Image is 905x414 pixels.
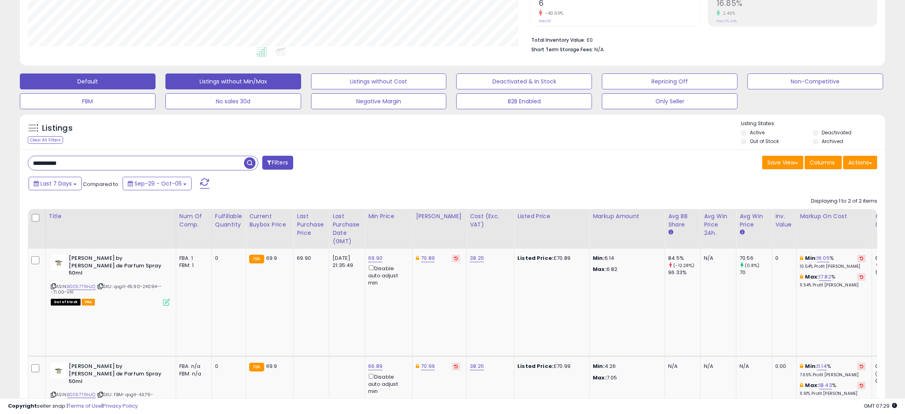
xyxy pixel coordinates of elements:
[456,74,592,89] button: Deactivated & In Stock
[740,255,772,262] div: 70.56
[800,282,866,288] p: 11.54% Profit [PERSON_NAME]
[668,269,700,276] div: 96.33%
[875,212,904,229] div: Ordered Items
[416,212,463,221] div: [PERSON_NAME]
[805,273,819,281] b: Max:
[266,362,277,370] span: 69.9
[775,255,790,262] div: 0
[51,363,170,413] div: ASIN:
[297,255,323,262] div: 69.90
[594,46,604,53] span: N/A
[179,370,206,377] div: FBM: n/a
[49,212,173,221] div: Title
[668,212,697,229] div: Avg BB Share
[819,381,832,389] a: 18.43
[123,177,192,190] button: Sep-29 - Oct-05
[179,212,208,229] div: Num of Comp.
[800,264,866,269] p: 10.54% Profit [PERSON_NAME]
[249,255,264,263] small: FBA
[470,212,511,229] div: Cost (Exc. VAT)
[368,212,409,221] div: Min Price
[805,254,817,262] b: Min:
[800,382,866,397] div: %
[602,93,738,109] button: Only Seller
[740,229,744,236] small: Avg Win Price.
[740,363,766,370] div: N/A
[822,138,843,145] label: Archived
[843,156,877,169] button: Actions
[593,212,661,221] div: Markup Amount
[750,129,765,136] label: Active
[470,362,484,370] a: 38.25
[42,123,73,134] h5: Listings
[750,138,779,145] label: Out of Stock
[593,362,605,370] strong: Min:
[745,262,759,269] small: (0.8%)
[368,362,382,370] a: 66.89
[311,74,447,89] button: Listings without Cost
[215,212,242,229] div: Fulfillable Quantity
[875,371,886,377] small: (0%)
[542,10,563,16] small: -40.00%
[602,74,738,89] button: Repricing Off
[593,374,607,381] strong: Max:
[332,212,361,246] div: Last Purchase Date (GMT)
[517,362,553,370] b: Listed Price:
[165,93,301,109] button: No sales 30d
[800,372,866,378] p: 7.65% Profit [PERSON_NAME]
[775,212,793,229] div: Inv. value
[179,255,206,262] div: FBA: 1
[68,402,102,410] a: Terms of Use
[704,255,730,262] div: N/A
[67,283,96,290] a: B005779HJQ
[805,362,817,370] b: Min:
[421,254,435,262] a: 70.89
[673,262,694,269] small: (-12.28%)
[82,299,95,306] span: FBA
[368,254,382,262] a: 69.90
[51,255,67,271] img: 31XY2+UiR4L._SL40_.jpg
[817,362,827,370] a: 11.14
[179,363,206,370] div: FBA: n/a
[593,266,659,273] p: 6.82
[864,402,897,410] span: 2025-10-13 07:29 GMT
[593,255,659,262] p: 6.14
[762,156,803,169] button: Save View
[800,363,866,377] div: %
[249,212,290,229] div: Current Buybox Price
[668,363,694,370] div: N/A
[51,299,81,306] span: All listings that are currently out of stock and unavailable for purchase on Amazon
[67,391,96,398] a: B005779HJQ
[8,402,138,410] div: seller snap | |
[810,159,835,166] span: Columns
[531,37,585,43] b: Total Inventory Value:
[668,255,700,262] div: 84.5%
[51,283,161,295] span: | SKU: qogit-45.90-24094---71.00-VA1
[179,262,206,269] div: FBM: 1
[593,265,607,273] strong: Max:
[83,180,119,188] span: Compared to:
[311,93,447,109] button: Negative Margin
[69,255,165,279] b: [PERSON_NAME] by [PERSON_NAME] de Parfum Spray 50ml
[28,136,63,144] div: Clear All Filters
[741,120,885,128] p: Listing States:
[593,254,605,262] strong: Min:
[249,363,264,371] small: FBA
[8,402,37,410] strong: Copyright
[456,93,592,109] button: B2B Enabled
[668,229,673,236] small: Avg BB Share.
[704,363,730,370] div: N/A
[817,254,830,262] a: 16.05
[800,255,866,269] div: %
[51,391,153,403] span: | SKU: FBM-qogit-43.79-25088---64.99-VA6
[775,363,790,370] div: 0.00
[165,74,301,89] button: Listings without Min/Max
[593,374,659,381] p: 7.05
[805,156,842,169] button: Columns
[800,391,866,397] p: 11.91% Profit [PERSON_NAME]
[368,372,406,395] div: Disable auto adjust min
[740,269,772,276] div: 70
[40,180,72,188] span: Last 7 Days
[297,212,326,237] div: Last Purchase Price
[103,402,138,410] a: Privacy Policy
